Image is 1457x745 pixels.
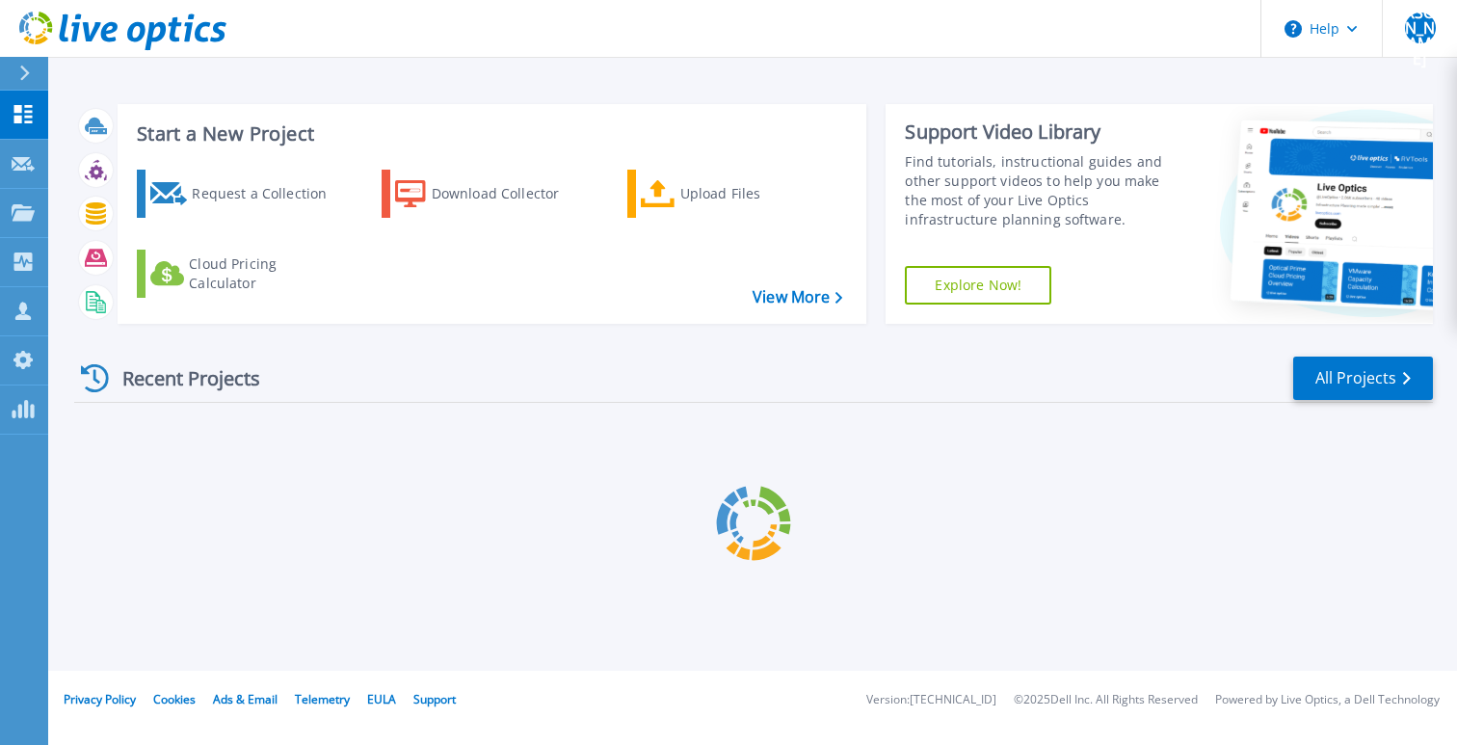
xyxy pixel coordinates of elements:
li: © 2025 Dell Inc. All Rights Reserved [1014,694,1198,706]
div: Request a Collection [192,174,346,213]
div: Upload Files [680,174,834,213]
a: Explore Now! [905,266,1051,305]
a: Cookies [153,691,196,707]
li: Powered by Live Optics, a Dell Technology [1215,694,1440,706]
h3: Start a New Project [137,123,842,145]
a: Cloud Pricing Calculator [137,250,352,298]
a: Ads & Email [213,691,278,707]
a: Request a Collection [137,170,352,218]
a: Telemetry [295,691,350,707]
div: Recent Projects [74,355,286,402]
div: Download Collector [432,174,586,213]
a: Support [413,691,456,707]
div: Cloud Pricing Calculator [189,254,343,293]
a: Upload Files [627,170,842,218]
a: All Projects [1293,357,1433,400]
a: Download Collector [382,170,596,218]
a: View More [753,288,842,306]
div: Support Video Library [905,120,1179,145]
a: EULA [367,691,396,707]
div: Find tutorials, instructional guides and other support videos to help you make the most of your L... [905,152,1179,229]
a: Privacy Policy [64,691,136,707]
li: Version: [TECHNICAL_ID] [866,694,996,706]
